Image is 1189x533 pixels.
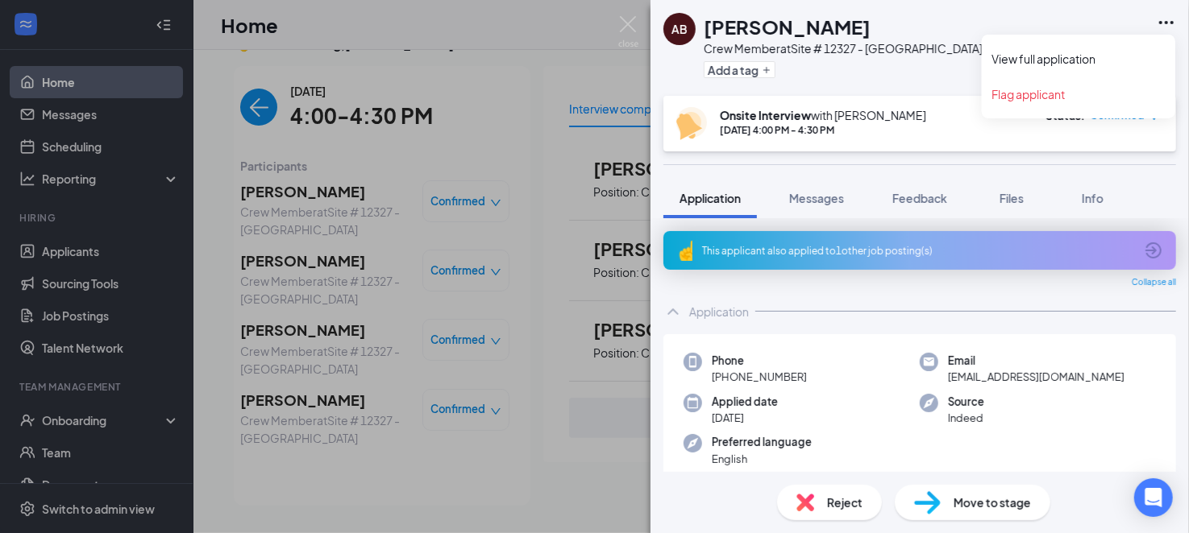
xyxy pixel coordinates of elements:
[892,191,947,205] span: Feedback
[1132,276,1176,289] span: Collapse all
[762,65,771,75] svg: Plus
[948,410,984,426] span: Indeed
[789,191,844,205] span: Messages
[704,40,983,56] div: Crew Member at Site # 12327 - [GEOGRAPHIC_DATA]
[712,369,807,385] span: [PHONE_NUMBER]
[1082,191,1104,205] span: Info
[954,494,1031,511] span: Move to stage
[712,410,778,426] span: [DATE]
[689,304,749,320] div: Application
[712,434,812,450] span: Preferred language
[663,302,683,321] svg: ChevronUp
[712,394,778,410] span: Applied date
[671,21,688,37] div: AB
[948,394,984,410] span: Source
[992,51,1166,67] a: View full application
[704,61,775,78] button: PlusAdd a tag
[948,369,1125,385] span: [EMAIL_ADDRESS][DOMAIN_NAME]
[720,123,926,137] div: [DATE] 4:00 PM - 4:30 PM
[1134,478,1173,517] div: Open Intercom Messenger
[1144,241,1163,260] svg: ArrowCircle
[680,191,741,205] span: Application
[712,353,807,369] span: Phone
[948,353,1125,369] span: Email
[1157,13,1176,32] svg: Ellipses
[720,108,811,122] b: Onsite Interview
[704,13,871,40] h1: [PERSON_NAME]
[827,494,863,511] span: Reject
[702,244,1134,258] div: This applicant also applied to 1 other job posting(s)
[712,451,812,467] span: English
[720,107,926,123] div: with [PERSON_NAME]
[1000,191,1024,205] span: Files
